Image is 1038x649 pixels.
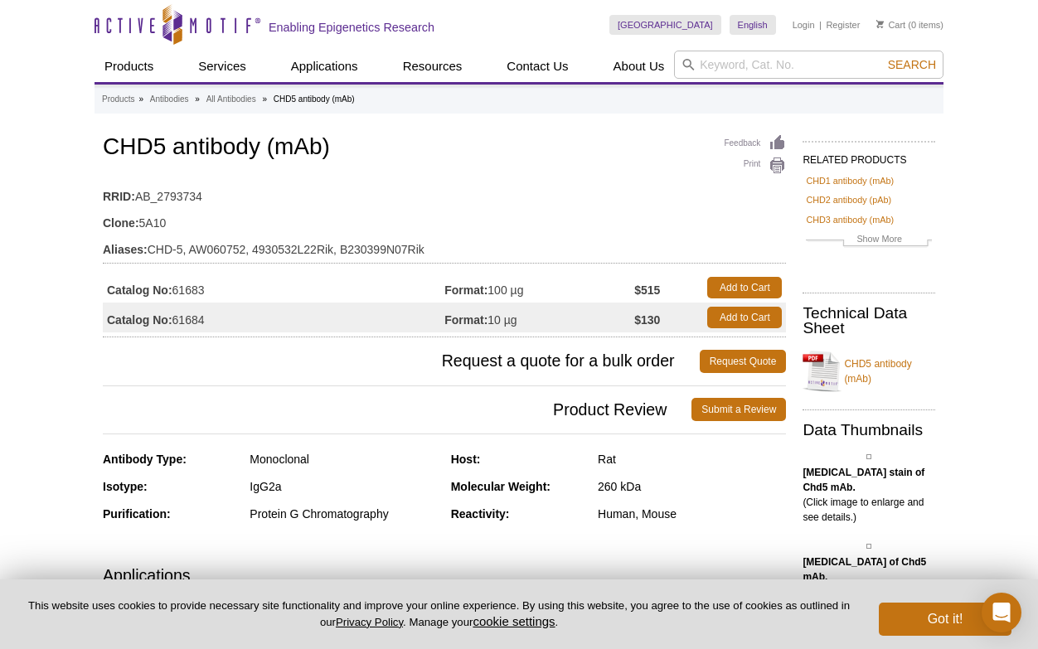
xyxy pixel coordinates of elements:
a: CHD2 antibody (pAb) [806,192,891,207]
a: Add to Cart [707,277,782,298]
a: All Antibodies [206,92,256,107]
a: Products [95,51,163,82]
span: Request a quote for a bulk order [103,350,700,373]
b: [MEDICAL_DATA] of Chd5 mAb. [803,556,926,583]
td: 61684 [103,303,444,332]
div: Rat [598,452,786,467]
a: Contact Us [497,51,578,82]
a: CHD5 antibody (mAb) [803,346,935,396]
strong: Isotype: [103,480,148,493]
a: Request Quote [700,350,787,373]
a: About Us [604,51,675,82]
div: Protein G Chromatography [250,506,438,521]
img: Chd5 antibody (mAb) tested by Western blot. [866,544,871,549]
a: Products [102,92,134,107]
strong: Purification: [103,507,171,521]
a: Print [724,157,786,175]
a: Add to Cart [707,307,782,328]
p: (Click image to enlarge and see details.) [803,555,935,614]
a: Resources [393,51,473,82]
button: Got it! [879,603,1011,636]
h2: Enabling Epigenetics Research [269,20,434,35]
strong: Host: [451,453,481,466]
img: Your Cart [876,20,884,28]
div: Human, Mouse [598,506,786,521]
td: 100 µg [444,273,634,303]
div: IgG2a [250,479,438,494]
h2: RELATED PRODUCTS [803,141,935,171]
a: Privacy Policy [336,616,403,628]
span: Search [888,58,936,71]
li: » [138,94,143,104]
li: | [819,15,822,35]
button: Search [883,57,941,72]
td: 5A10 [103,206,786,232]
strong: Catalog No: [107,283,172,298]
p: (Click image to enlarge and see details.) [803,465,935,525]
a: Feedback [724,134,786,153]
b: [MEDICAL_DATA] stain of Chd5 mAb. [803,467,924,493]
div: Open Intercom Messenger [982,593,1021,632]
strong: Aliases: [103,242,148,257]
strong: Clone: [103,216,139,230]
a: Register [826,19,860,31]
li: » [262,94,267,104]
li: » [195,94,200,104]
span: Product Review [103,398,691,421]
li: CHD5 antibody (mAb) [274,94,355,104]
div: 260 kDa [598,479,786,494]
a: English [730,15,776,35]
h3: Applications [103,563,786,588]
a: Show More [806,231,932,250]
a: Cart [876,19,905,31]
a: Antibodies [150,92,189,107]
p: This website uses cookies to provide necessary site functionality and improve your online experie... [27,598,851,630]
strong: Antibody Type: [103,453,187,466]
strong: Reactivity: [451,507,510,521]
li: (0 items) [876,15,943,35]
button: cookie settings [473,614,555,628]
strong: Molecular Weight: [451,480,551,493]
a: Login [793,19,815,31]
a: [GEOGRAPHIC_DATA] [609,15,721,35]
input: Keyword, Cat. No. [674,51,943,79]
td: 10 µg [444,303,634,332]
h2: Data Thumbnails [803,423,935,438]
a: CHD3 antibody (mAb) [806,212,894,227]
strong: Catalog No: [107,312,172,327]
strong: Format: [444,283,487,298]
h2: Technical Data Sheet [803,306,935,336]
a: Applications [281,51,368,82]
a: Submit a Review [691,398,786,421]
strong: RRID: [103,189,135,204]
a: Services [188,51,256,82]
td: AB_2793734 [103,179,786,206]
strong: $130 [634,312,660,327]
h1: CHD5 antibody (mAb) [103,134,786,162]
strong: Format: [444,312,487,327]
td: CHD-5, AW060752, 4930532L22Rik, B230399N07Rik [103,232,786,259]
a: CHD1 antibody (mAb) [806,173,894,188]
strong: $515 [634,283,660,298]
img: Chd5 antibody (mAb) tested by immunofluorescence. [866,454,871,459]
td: 61683 [103,273,444,303]
div: Monoclonal [250,452,438,467]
